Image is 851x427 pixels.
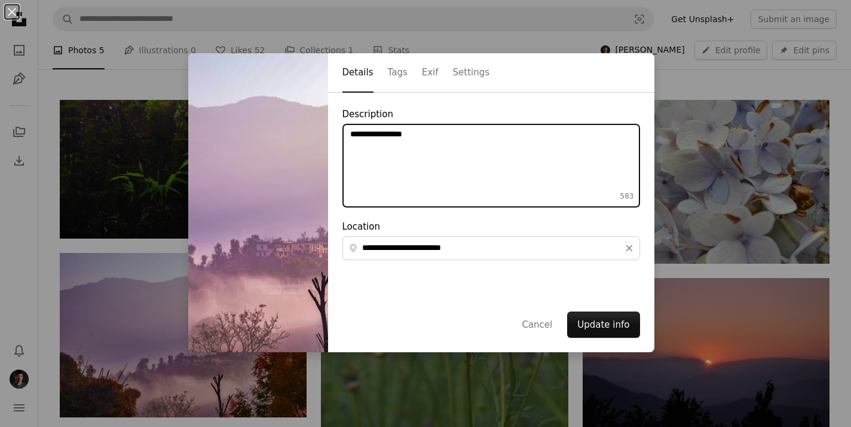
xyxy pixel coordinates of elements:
[359,237,619,260] input: Location
[567,312,639,338] button: Update info
[512,312,562,338] button: Cancel
[422,54,439,93] button: Exif
[619,237,639,260] button: Location
[343,237,359,260] span: location
[342,109,640,208] label: Description
[342,124,640,208] textarea: Description583
[388,54,408,93] button: Tags
[188,53,328,352] img: photo-1647071512733-f0760e6c8446
[342,221,640,260] label: Location
[342,54,374,93] button: Details
[453,54,490,93] button: Settings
